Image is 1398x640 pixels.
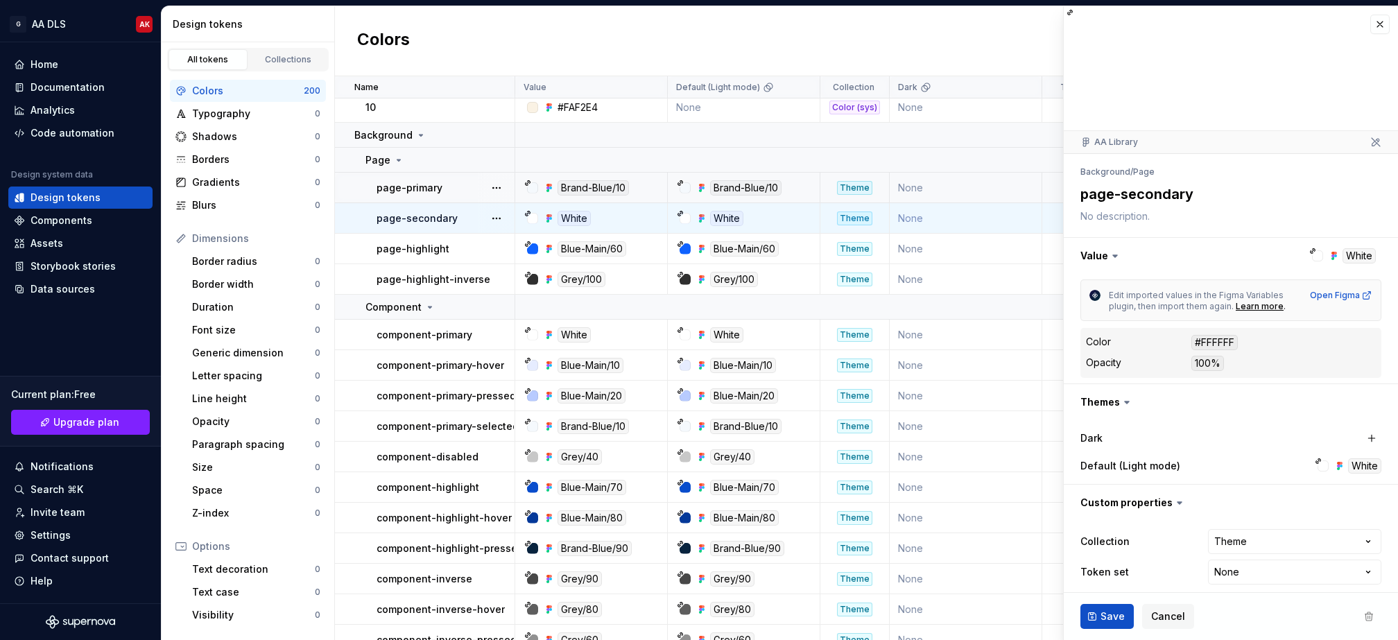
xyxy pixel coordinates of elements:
td: None [890,320,1042,350]
span: . [1284,301,1286,311]
div: Duration [192,300,315,314]
a: Blurs0 [170,194,326,216]
div: Border radius [192,254,315,268]
td: None [890,92,1042,123]
p: Background [354,128,413,142]
div: Notifications [31,460,94,474]
label: Collection [1080,535,1130,548]
div: Analytics [31,103,75,117]
li: Background [1080,166,1130,177]
div: 0 [315,108,320,119]
a: Duration0 [187,296,326,318]
p: page-highlight-inverse [377,273,490,286]
td: None [890,264,1042,295]
div: Open Figma [1310,290,1372,301]
td: None [1042,533,1123,564]
div: 0 [315,439,320,450]
span: Cancel [1151,609,1185,623]
div: Code automation [31,126,114,140]
p: Page [365,153,390,167]
td: None [1042,234,1123,264]
p: page-secondary [377,211,458,225]
p: component-inverse-hover [377,603,505,616]
a: Analytics [8,99,153,121]
td: None [1042,442,1123,472]
button: Cancel [1142,604,1194,629]
div: Brand-Blue/90 [558,541,632,556]
div: Visibility [192,608,315,622]
div: Theme [837,242,872,256]
div: Size [192,460,315,474]
div: Opacity [192,415,315,429]
a: Z-index0 [187,502,326,524]
label: Dark [1080,431,1103,445]
td: None [1042,472,1123,503]
a: Invite team [8,501,153,524]
a: Opacity0 [187,410,326,433]
div: Learn more [1236,301,1284,312]
div: Generic dimension [192,346,315,360]
div: Theme [837,328,872,342]
div: 200 [304,85,320,96]
div: 0 [315,462,320,473]
div: 100% [1191,356,1224,371]
div: Color (sys) [829,101,880,114]
div: Space [192,483,315,497]
a: Text case0 [187,581,326,603]
a: Generic dimension0 [187,342,326,364]
a: Assets [8,232,153,254]
span: Upgrade plan [53,415,119,429]
a: Visibility0 [187,604,326,626]
td: None [1042,320,1123,350]
div: Blue-Main/20 [558,388,625,404]
a: Data sources [8,278,153,300]
div: Options [192,539,320,553]
div: Brand-Blue/90 [710,541,784,556]
div: Help [31,574,53,588]
td: None [1042,381,1123,411]
td: None [668,92,820,123]
div: Blue-Main/80 [710,510,779,526]
td: None [1042,92,1123,123]
div: Grey/40 [558,449,602,465]
div: Blue-Main/10 [710,358,776,373]
p: component-highlight-pressed [377,542,524,555]
div: Theme [837,511,872,525]
td: None [890,564,1042,594]
div: Opacity [1086,356,1121,370]
td: None [890,594,1042,625]
div: White [710,211,743,226]
div: Grey/90 [710,571,754,587]
p: Dark [898,82,917,93]
div: Search ⌘K [31,483,83,496]
td: None [1042,594,1123,625]
div: 0 [315,508,320,519]
div: Theme [837,542,872,555]
div: Theme [837,450,872,464]
div: Current plan : Free [11,388,150,401]
div: #FFFFFF [1191,335,1238,350]
div: Documentation [31,80,105,94]
td: None [1042,411,1123,442]
div: All tokens [173,54,243,65]
div: Text decoration [192,562,315,576]
svg: Supernova Logo [46,615,115,629]
div: 0 [315,256,320,267]
div: Dimensions [192,232,320,245]
button: Contact support [8,547,153,569]
div: Borders [192,153,315,166]
td: None [890,173,1042,203]
div: Typography [192,107,315,121]
div: Line height [192,392,315,406]
a: Borders0 [170,148,326,171]
button: Search ⌘K [8,478,153,501]
div: 0 [315,587,320,598]
div: Blue-Main/80 [558,510,626,526]
div: 0 [315,370,320,381]
p: Collection [833,82,874,93]
td: None [1042,203,1123,234]
div: Blue-Main/20 [710,388,778,404]
a: Components [8,209,153,232]
p: component-primary-selected [377,420,519,433]
td: None [890,203,1042,234]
